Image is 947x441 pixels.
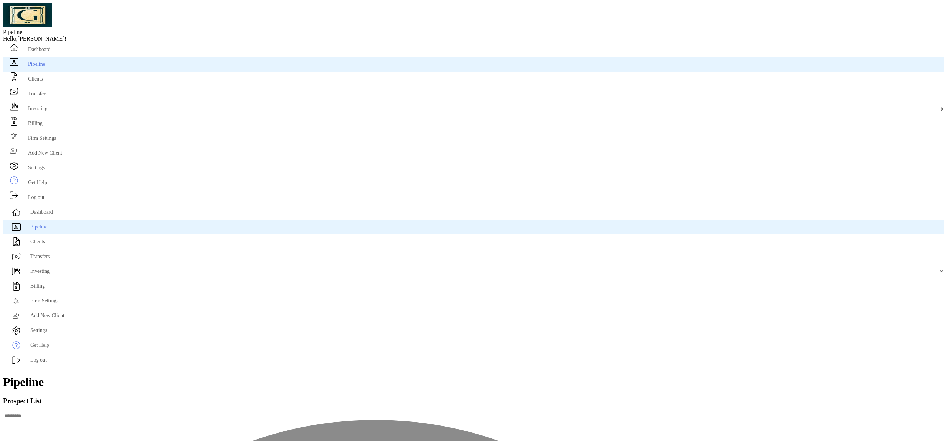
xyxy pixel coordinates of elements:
[10,146,18,155] img: add_new_client icon
[3,375,944,389] h1: Pipeline
[30,264,934,279] span: Investing
[12,326,21,335] img: settings icon
[10,117,18,126] img: billing icon
[28,165,45,170] span: Settings
[10,176,18,185] img: get-help icon
[30,338,937,353] span: Get Help
[28,135,56,141] span: Firm Settings
[30,234,937,249] span: Clients
[28,106,47,111] span: Investing
[10,72,18,81] img: clients icon
[12,267,21,276] img: investing icon
[28,61,45,67] span: Pipeline
[18,35,67,42] span: [PERSON_NAME]!
[30,294,937,308] span: Firm Settings
[12,252,21,261] img: transfers icon
[12,223,21,231] img: pipeline icon
[10,191,18,200] img: logout icon
[12,341,21,350] img: get-help icon
[10,102,18,111] img: investing icon
[12,237,21,246] img: clients icon
[30,205,937,220] span: Dashboard
[30,279,937,294] span: Billing
[12,296,21,305] img: firm-settings icon
[28,47,51,52] span: Dashboard
[3,35,944,42] div: Hello,
[28,194,44,200] span: Log out
[28,121,43,126] span: Billing
[12,356,21,364] img: logout icon
[28,180,47,185] span: Get Help
[10,87,18,96] img: transfers icon
[10,58,18,67] img: pipeline icon
[28,150,62,156] span: Add New Client
[3,29,944,35] div: Pipeline
[12,208,21,217] img: dashboard icon
[12,311,21,320] img: add_new_client icon
[10,161,18,170] img: settings icon
[28,76,43,82] span: Clients
[3,3,52,27] img: Zoe Logo
[28,91,47,96] span: Transfers
[30,249,937,264] span: Transfers
[10,43,18,52] img: dashboard icon
[3,397,944,405] h3: Prospect List
[30,308,937,323] span: Add New Client
[12,282,21,291] img: billing icon
[30,353,937,367] span: Log out
[30,323,937,338] span: Settings
[30,220,937,234] span: Pipeline
[10,132,18,140] img: firm-settings icon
